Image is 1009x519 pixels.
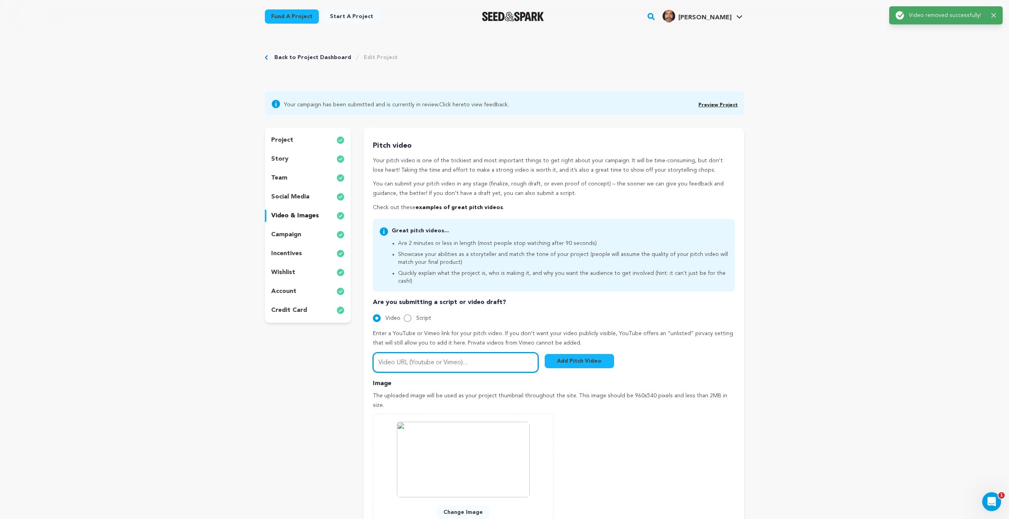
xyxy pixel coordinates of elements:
p: wishlist [271,268,295,277]
div: Stanek D.'s Profile [663,10,732,22]
p: You can submit your pitch video in any stage (finalize, rough draft, or even proof of concept) – ... [373,180,735,198]
button: project [265,134,351,146]
p: Great pitch videos... [392,227,728,235]
a: Back to Project Dashboard [274,54,351,61]
a: Preview Project [698,103,738,108]
span: Script [416,315,431,321]
p: Enter a YouTube or Vimeo link for your pitch video. If you don’t want your video publicly visible... [373,329,735,348]
img: 2ee317a1be235c47.jpg [663,10,675,22]
span: Video [385,315,400,321]
img: Seed&Spark Logo Dark Mode [482,12,544,21]
div: Breadcrumb [265,54,398,61]
p: credit card [271,306,307,315]
a: Click here [439,102,464,108]
img: check-circle-full.svg [337,135,344,145]
button: campaign [265,228,351,241]
span: Stanek D.'s Profile [661,8,744,25]
p: The uploaded image will be used as your project thumbnail throughout the site. This image should ... [373,391,735,410]
img: check-circle-full.svg [337,154,344,164]
a: Stanek D.'s Profile [661,8,744,22]
button: social media [265,191,351,203]
button: account [265,285,351,298]
p: Image [373,379,735,388]
img: check-circle-full.svg [337,230,344,239]
img: check-circle-full.svg [337,306,344,315]
li: Are 2 minutes or less in length (most people stop watching after 90 seconds) [398,239,728,247]
p: video & images [271,211,319,221]
a: Edit Project [364,54,398,61]
button: video & images [265,209,351,222]
p: campaign [271,230,301,239]
button: incentives [265,247,351,260]
img: check-circle-full.svg [337,268,344,277]
img: check-circle-full.svg [337,173,344,183]
p: account [271,287,296,296]
p: story [271,154,289,164]
button: story [265,153,351,165]
p: Pitch video [373,140,735,152]
button: wishlist [265,266,351,279]
p: Video removed successfully! [909,11,985,19]
img: check-circle-full.svg [337,249,344,258]
p: Your pitch video is one of the trickiest and most important things to get right about your campai... [373,156,735,175]
iframe: Intercom live chat [982,492,1001,511]
li: Quickly explain what the project is, who is making it, and why you want the audience to get invol... [398,269,728,285]
li: Showcase your abilities as a storyteller and match the tone of your project (people will assume t... [398,250,728,266]
button: Add Pitch Video [545,354,614,368]
span: 1 [998,492,1005,499]
span: [PERSON_NAME] [678,15,732,21]
input: Video URL (Youtube or Vimeo)... [373,352,538,373]
button: credit card [265,304,351,317]
a: examples of great pitch videos [415,205,503,210]
p: Check out these . [373,203,735,213]
button: team [265,172,351,184]
p: social media [271,192,309,202]
span: Your campaign has been submitted and is currently in review. to view feedback. [284,99,509,109]
a: Seed&Spark Homepage [482,12,544,21]
p: Are you submitting a script or video draft? [373,298,735,307]
img: check-circle-full.svg [337,211,344,221]
img: check-circle-full.svg [337,192,344,202]
p: team [271,173,287,183]
p: incentives [271,249,302,258]
a: Start a project [324,9,380,24]
a: Fund a project [265,9,319,24]
img: check-circle-full.svg [337,287,344,296]
p: project [271,135,293,145]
